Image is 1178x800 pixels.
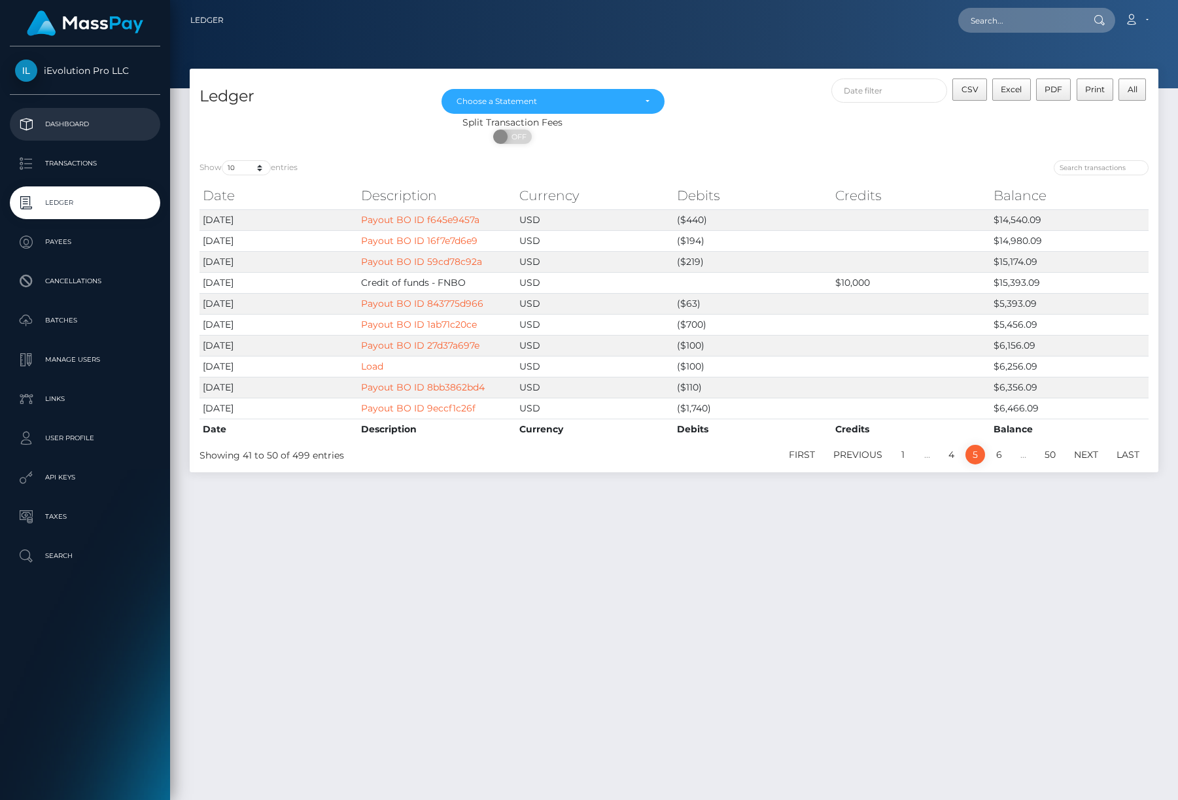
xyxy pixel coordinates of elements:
p: Manage Users [15,350,155,370]
td: USD [516,251,674,272]
td: USD [516,335,674,356]
p: User Profile [15,428,155,448]
input: Search... [958,8,1081,33]
td: $5,393.09 [990,293,1149,314]
a: Transactions [10,147,160,180]
a: Ledger [190,7,224,34]
span: Excel [1001,84,1022,94]
span: iEvolution Pro LLC [10,65,160,77]
h4: Ledger [199,85,422,108]
p: Transactions [15,154,155,173]
th: Credits [832,419,990,440]
a: Payout BO ID 16f7e7d6e9 [361,235,477,247]
p: API Keys [15,468,155,487]
span: All [1128,84,1137,94]
a: 6 [989,445,1009,464]
a: Payees [10,226,160,258]
a: Payout BO ID 8bb3862bd4 [361,381,485,393]
p: Search [15,546,155,566]
a: First [782,445,822,464]
th: Debits [674,419,832,440]
p: Cancellations [15,271,155,291]
p: Links [15,389,155,409]
th: Description [358,183,516,209]
a: Payout BO ID 59cd78c92a [361,256,482,268]
th: Balance [990,183,1149,209]
a: Cancellations [10,265,160,298]
td: $5,456.09 [990,314,1149,335]
a: Taxes [10,500,160,533]
a: Manage Users [10,343,160,376]
div: Choose a Statement [457,96,634,107]
a: Payout BO ID f645e9457a [361,214,479,226]
button: Choose a Statement [442,89,664,114]
td: $6,256.09 [990,356,1149,377]
th: Debits [674,183,832,209]
span: Print [1085,84,1105,94]
button: PDF [1036,78,1071,101]
td: $14,540.09 [990,209,1149,230]
a: Payout BO ID 1ab71c20ce [361,319,477,330]
td: [DATE] [199,209,358,230]
td: $10,000 [832,272,990,293]
td: [DATE] [199,293,358,314]
td: [DATE] [199,251,358,272]
td: $6,356.09 [990,377,1149,398]
th: Date [199,419,358,440]
td: [DATE] [199,335,358,356]
a: 50 [1037,445,1063,464]
td: [DATE] [199,230,358,251]
td: $6,466.09 [990,398,1149,419]
td: USD [516,272,674,293]
a: API Keys [10,461,160,494]
a: Last [1109,445,1147,464]
a: Links [10,383,160,415]
a: Dashboard [10,108,160,141]
td: USD [516,209,674,230]
td: USD [516,356,674,377]
td: USD [516,230,674,251]
p: Dashboard [15,114,155,134]
span: PDF [1045,84,1062,94]
th: Balance [990,419,1149,440]
td: USD [516,398,674,419]
td: $14,980.09 [990,230,1149,251]
td: ($100) [674,335,832,356]
img: MassPay Logo [27,10,143,36]
a: Previous [826,445,890,464]
p: Batches [15,311,155,330]
div: Showing 41 to 50 of 499 entries [199,443,583,462]
td: ($194) [674,230,832,251]
a: Search [10,540,160,572]
td: ($63) [674,293,832,314]
th: Date [199,183,358,209]
th: Currency [516,419,674,440]
button: Excel [992,78,1031,101]
td: [DATE] [199,272,358,293]
a: User Profile [10,422,160,455]
td: USD [516,293,674,314]
button: All [1118,78,1146,101]
td: ($700) [674,314,832,335]
input: Search transactions [1054,160,1149,175]
th: Currency [516,183,674,209]
a: 4 [941,445,961,464]
button: CSV [952,78,987,101]
input: Date filter [831,78,948,103]
span: OFF [500,130,533,144]
td: [DATE] [199,356,358,377]
select: Showentries [222,160,271,175]
td: [DATE] [199,314,358,335]
a: Load [361,360,383,372]
th: Description [358,419,516,440]
p: Taxes [15,507,155,527]
div: Split Transaction Fees [190,116,835,130]
td: ($219) [674,251,832,272]
p: Payees [15,232,155,252]
p: Ledger [15,193,155,213]
a: Payout BO ID 27d37a697e [361,339,479,351]
td: $15,174.09 [990,251,1149,272]
td: $15,393.09 [990,272,1149,293]
td: ($100) [674,356,832,377]
td: USD [516,377,674,398]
